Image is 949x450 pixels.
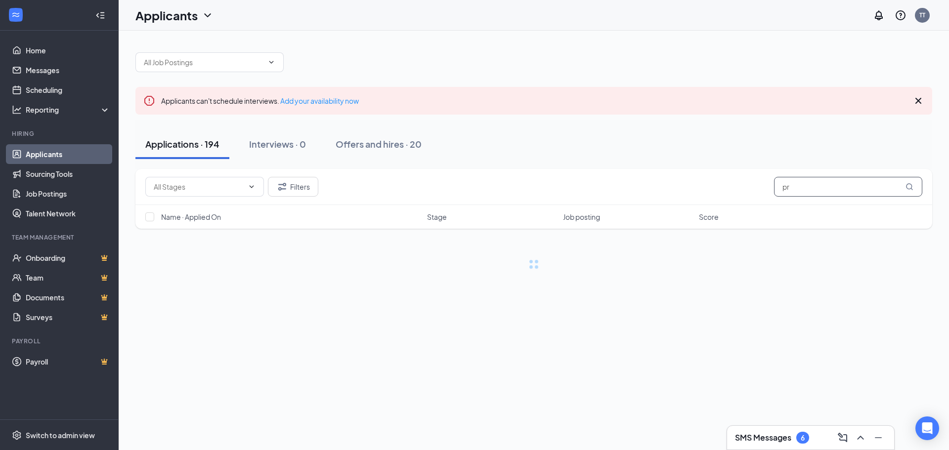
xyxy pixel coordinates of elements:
[801,434,805,442] div: 6
[161,212,221,222] span: Name · Applied On
[919,11,925,19] div: TT
[161,96,359,105] span: Applicants can't schedule interviews.
[11,10,21,20] svg: WorkstreamLogo
[248,183,256,191] svg: ChevronDown
[774,177,922,197] input: Search in applications
[249,138,306,150] div: Interviews · 0
[906,183,913,191] svg: MagnifyingGlass
[268,177,318,197] button: Filter Filters
[912,95,924,107] svg: Cross
[26,287,110,307] a: DocumentsCrown
[563,212,600,222] span: Job posting
[26,430,95,440] div: Switch to admin view
[154,181,244,192] input: All Stages
[26,105,111,115] div: Reporting
[276,181,288,193] svg: Filter
[870,430,886,446] button: Minimize
[855,432,866,444] svg: ChevronUp
[699,212,719,222] span: Score
[144,57,263,68] input: All Job Postings
[872,432,884,444] svg: Minimize
[267,58,275,66] svg: ChevronDown
[26,164,110,184] a: Sourcing Tools
[26,80,110,100] a: Scheduling
[26,268,110,287] a: TeamCrown
[12,233,108,242] div: Team Management
[427,212,447,222] span: Stage
[26,60,110,80] a: Messages
[12,337,108,345] div: Payroll
[735,432,791,443] h3: SMS Messages
[837,432,849,444] svg: ComposeMessage
[895,9,906,21] svg: QuestionInfo
[26,184,110,204] a: Job Postings
[26,352,110,371] a: PayrollCrown
[280,96,359,105] a: Add your availability now
[26,204,110,223] a: Talent Network
[12,430,22,440] svg: Settings
[26,144,110,164] a: Applicants
[95,10,105,20] svg: Collapse
[915,416,939,440] div: Open Intercom Messenger
[853,430,868,446] button: ChevronUp
[145,138,219,150] div: Applications · 194
[873,9,885,21] svg: Notifications
[12,105,22,115] svg: Analysis
[26,307,110,327] a: SurveysCrown
[12,129,108,138] div: Hiring
[202,9,214,21] svg: ChevronDown
[135,7,198,24] h1: Applicants
[143,95,155,107] svg: Error
[835,430,851,446] button: ComposeMessage
[26,248,110,268] a: OnboardingCrown
[26,41,110,60] a: Home
[336,138,422,150] div: Offers and hires · 20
